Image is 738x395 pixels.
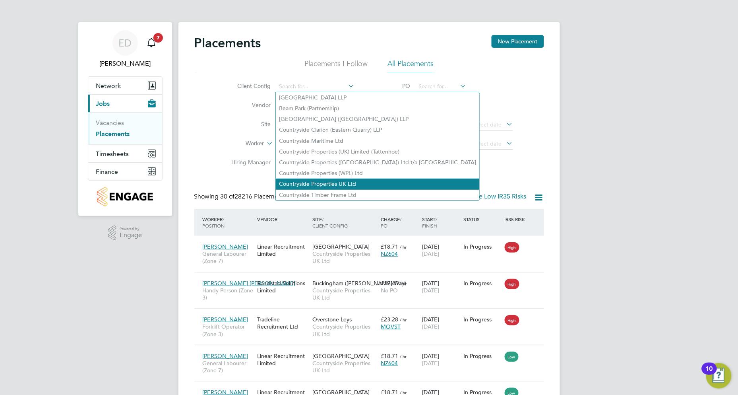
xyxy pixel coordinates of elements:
[463,280,501,287] div: In Progress
[108,226,142,241] a: Powered byEngage
[143,30,159,56] a: 7
[420,212,461,233] div: Start
[706,369,713,379] div: 10
[505,352,519,362] span: Low
[276,157,479,168] li: Countryside Properties ([GEOGRAPHIC_DATA]) Ltd t/a [GEOGRAPHIC_DATA]
[97,187,153,206] img: countryside-properties-logo-retina.png
[225,121,271,128] label: Site
[120,232,142,239] span: Engage
[256,348,310,371] div: Linear Recruitment Limited
[461,212,503,226] div: Status
[312,323,377,337] span: Countryside Properties UK Ltd
[473,121,502,128] span: Select date
[387,59,434,73] li: All Placements
[203,287,254,301] span: Handy Person (Zone 3)
[276,103,479,114] li: Beam Park (Partnership)
[276,146,479,157] li: Countryside Properties (UK) Limited (Tattenhoe)
[225,159,271,166] label: Hiring Manager
[312,316,352,323] span: Overstone Leys
[219,140,264,148] label: Worker
[96,150,129,158] span: Timesheets
[88,59,163,68] span: Emma Dolan
[277,81,355,92] input: Search for...
[88,163,162,180] button: Finance
[96,130,130,138] a: Placements
[203,352,248,360] span: [PERSON_NAME]
[473,140,502,147] span: Select date
[88,95,162,112] button: Jobs
[381,352,399,360] span: £18.71
[312,360,377,374] span: Countryside Properties UK Ltd
[276,179,479,189] li: Countryside Properties UK Ltd
[312,352,370,360] span: [GEOGRAPHIC_DATA]
[381,280,399,287] span: £19.45
[276,168,479,179] li: Countryside Properties (WPL) Ltd
[88,112,162,144] div: Jobs
[194,193,289,201] div: Showing
[381,216,402,229] span: / PO
[503,212,530,226] div: IR35 Risk
[422,323,439,330] span: [DATE]
[203,280,296,287] span: [PERSON_NAME] [PERSON_NAME]
[256,312,310,334] div: Tradeline Recruitment Ltd
[304,59,368,73] li: Placements I Follow
[420,348,461,371] div: [DATE]
[221,193,287,200] span: 28216 Placements
[153,33,163,43] span: 7
[201,212,256,233] div: Worker
[463,243,501,250] div: In Progress
[88,30,163,68] a: ED[PERSON_NAME]
[312,216,348,229] span: / Client Config
[422,360,439,367] span: [DATE]
[420,276,461,298] div: [DATE]
[201,348,544,355] a: [PERSON_NAME]General Labourer (Zone 7)Linear Recruitment Limited[GEOGRAPHIC_DATA]Countryside Prop...
[276,92,479,103] li: [GEOGRAPHIC_DATA] LLP
[312,250,377,265] span: Countryside Properties UK Ltd
[381,323,401,330] span: MOVST
[505,242,519,253] span: High
[96,100,110,107] span: Jobs
[422,250,439,257] span: [DATE]
[312,287,377,301] span: Countryside Properties UK Ltd
[492,35,544,48] button: New Placement
[459,193,527,200] label: Hide Low IR35 Risks
[88,77,162,94] button: Network
[381,243,399,250] span: £18.71
[379,212,420,233] div: Charge
[203,360,254,374] span: General Labourer (Zone 7)
[310,212,379,233] div: Site
[201,239,544,245] a: [PERSON_NAME]General Labourer (Zone 7)Linear Recruitment Limited[GEOGRAPHIC_DATA]Countryside Prop...
[120,226,142,232] span: Powered by
[276,190,479,200] li: Countryside Timber Frame Ltd
[88,145,162,162] button: Timesheets
[400,280,407,286] span: / hr
[420,312,461,334] div: [DATE]
[118,38,132,48] span: ED
[463,316,501,323] div: In Progress
[375,82,411,90] label: PO
[276,136,479,146] li: Countryside Maritime Ltd
[96,82,121,90] span: Network
[400,317,407,323] span: / hr
[225,82,271,90] label: Client Config
[201,311,544,318] a: [PERSON_NAME]Forklift Operator (Zone 3)Tradeline Recruitment LtdOverstone LeysCountryside Propert...
[203,250,254,265] span: General Labourer (Zone 7)
[194,35,261,51] h2: Placements
[312,243,370,250] span: [GEOGRAPHIC_DATA]
[381,287,398,294] span: No PO
[203,323,254,337] span: Forklift Operator (Zone 3)
[201,384,544,391] a: [PERSON_NAME]General Labourer (Zone 7)Linear Recruitment Limited[GEOGRAPHIC_DATA]Countryside Prop...
[225,101,271,109] label: Vendor
[88,187,163,206] a: Go to home page
[203,243,248,250] span: [PERSON_NAME]
[505,315,519,325] span: High
[221,193,235,200] span: 30 of
[416,81,467,92] input: Search for...
[420,239,461,261] div: [DATE]
[203,216,225,229] span: / Position
[256,212,310,226] div: Vendor
[96,119,124,126] a: Vacancies
[706,363,732,389] button: Open Resource Center, 10 new notifications
[422,216,437,229] span: / Finish
[400,244,407,250] span: / hr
